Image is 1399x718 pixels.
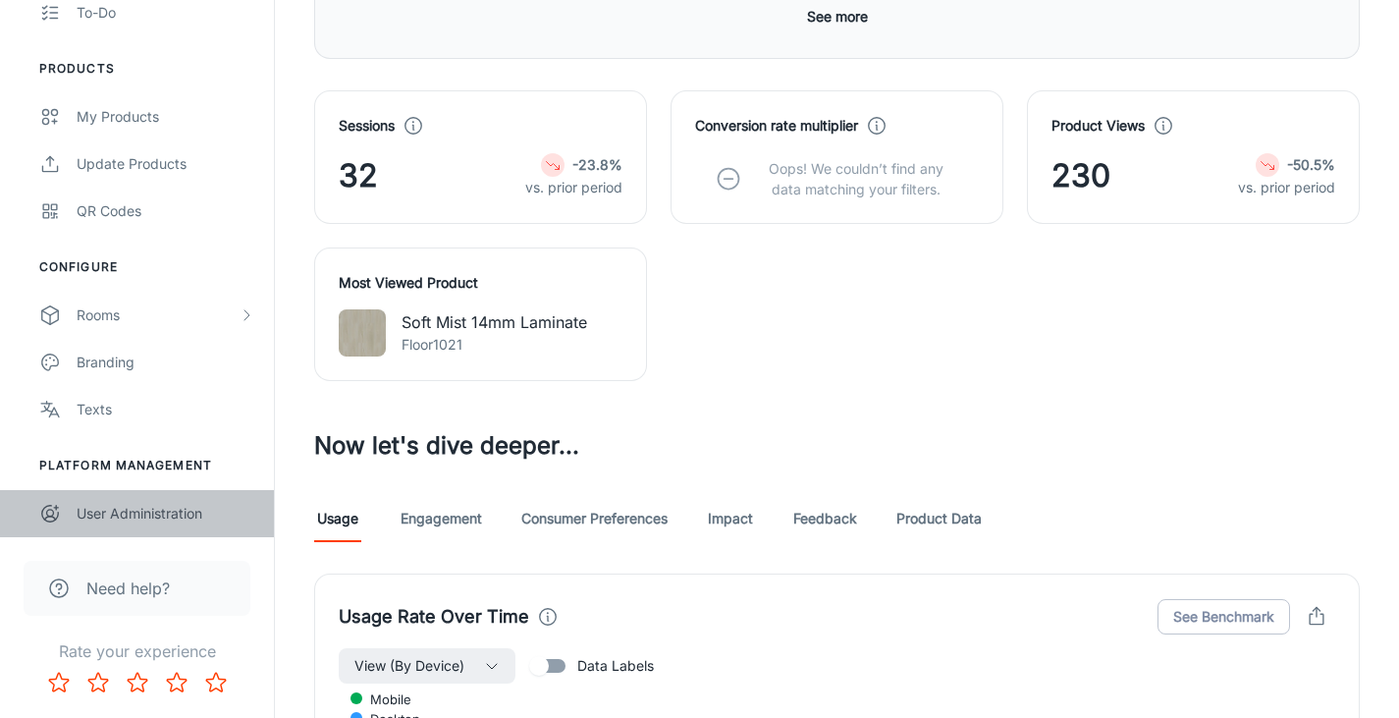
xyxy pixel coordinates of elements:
span: mobile [355,690,411,708]
strong: -50.5% [1287,156,1335,173]
button: Rate 2 star [79,663,118,702]
div: Texts [77,399,254,420]
h4: Usage Rate Over Time [339,603,529,631]
a: Usage [314,495,361,542]
h4: Conversion rate multiplier [695,115,858,137]
div: Branding [77,352,254,373]
div: To-do [77,2,254,24]
button: See Benchmark [1157,599,1290,635]
span: View (By Device) [354,654,464,678]
a: Engagement [401,495,482,542]
button: Rate 1 star [39,663,79,702]
div: Rooms [77,304,239,326]
h4: Most Viewed Product [339,272,622,294]
button: Rate 4 star [157,663,196,702]
p: Rate your experience [16,639,258,663]
button: View (By Device) [339,648,515,684]
a: Impact [707,495,754,542]
div: QR Codes [77,200,254,222]
h4: Product Views [1051,115,1145,137]
h4: Sessions [339,115,395,137]
span: 230 [1051,152,1110,199]
button: Rate 3 star [118,663,157,702]
button: Rate 5 star [196,663,236,702]
p: vs. prior period [1238,177,1335,198]
a: Product Data [896,495,982,542]
p: Oops! We couldn’t find any data matching your filters. [754,158,958,199]
a: Consumer Preferences [521,495,668,542]
p: Soft Mist 14mm Laminate [402,310,587,334]
img: Soft Mist 14mm Laminate [339,309,386,357]
a: Feedback [793,495,857,542]
p: vs. prior period [525,177,622,198]
h3: Now let's dive deeper... [314,428,1360,464]
strong: -23.8% [572,156,622,173]
div: My Products [77,106,254,128]
span: 32 [339,152,378,199]
span: Data Labels [577,655,654,677]
span: Need help? [86,577,170,600]
div: User Administration [77,503,254,525]
p: Floor1021 [402,334,587,356]
div: Update Products [77,153,254,175]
